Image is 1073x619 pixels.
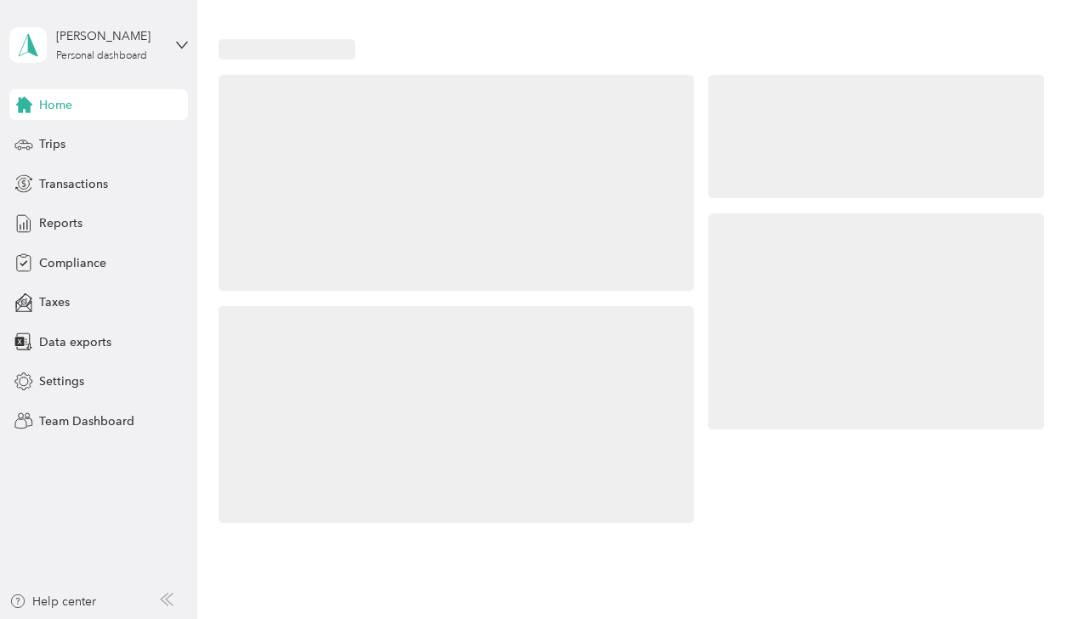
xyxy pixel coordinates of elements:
div: [PERSON_NAME] [56,27,162,45]
button: Help center [9,593,96,610]
iframe: Everlance-gr Chat Button Frame [978,524,1073,619]
div: Personal dashboard [56,51,147,61]
span: Team Dashboard [39,412,134,430]
span: Trips [39,135,65,153]
span: Data exports [39,333,111,351]
span: Taxes [39,293,70,311]
span: Reports [39,214,82,232]
span: Home [39,96,72,114]
span: Settings [39,372,84,390]
span: Transactions [39,175,108,193]
span: Compliance [39,254,106,272]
